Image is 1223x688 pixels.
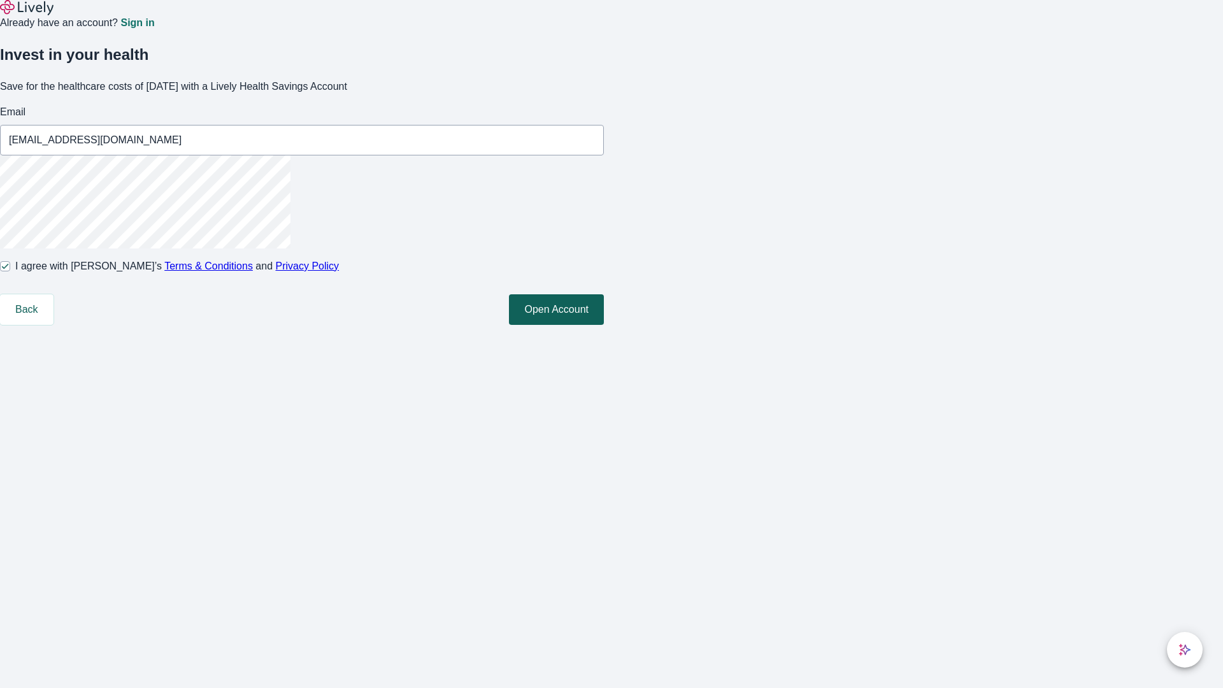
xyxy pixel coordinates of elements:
button: Open Account [509,294,604,325]
a: Privacy Policy [276,261,340,271]
a: Sign in [120,18,154,28]
a: Terms & Conditions [164,261,253,271]
span: I agree with [PERSON_NAME]’s and [15,259,339,274]
button: chat [1167,632,1203,668]
svg: Lively AI Assistant [1178,643,1191,656]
